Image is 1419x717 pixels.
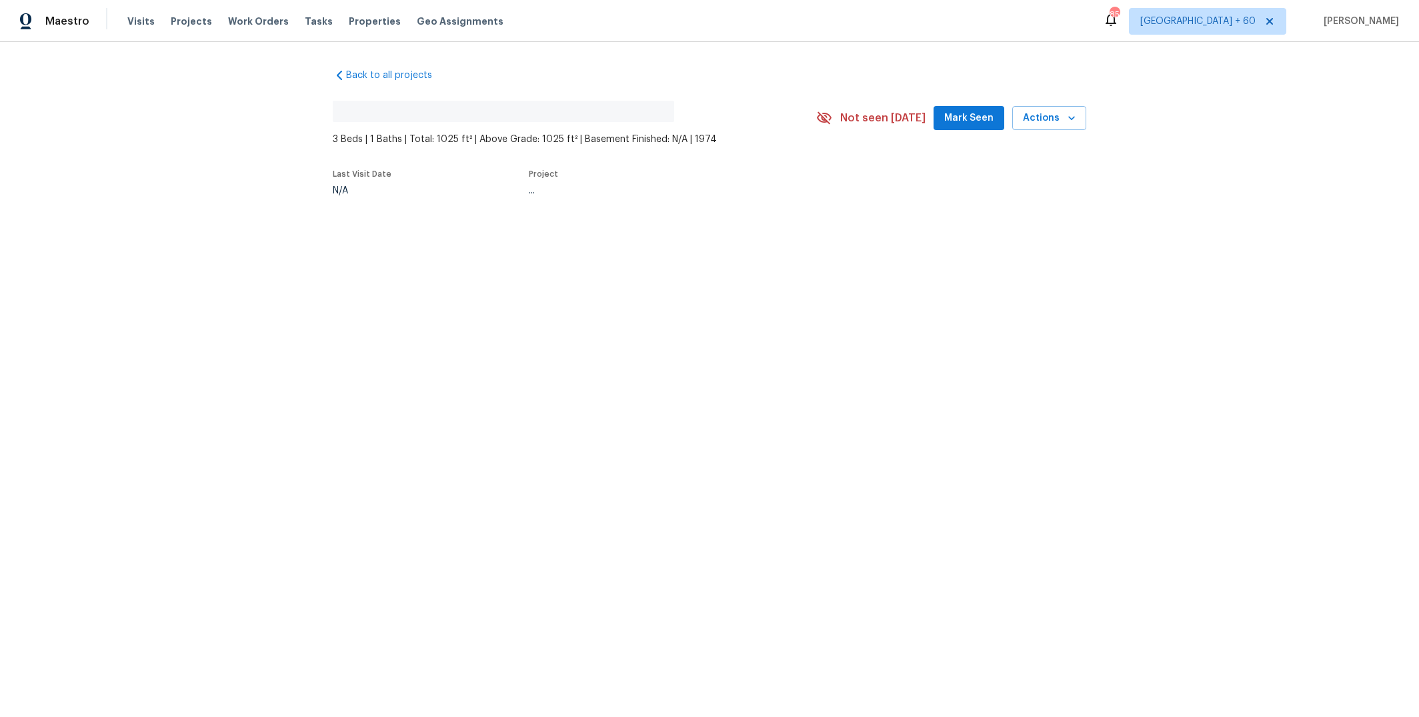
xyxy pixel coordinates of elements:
[529,170,558,178] span: Project
[840,111,926,125] span: Not seen [DATE]
[305,17,333,26] span: Tasks
[529,186,785,195] div: ...
[333,186,391,195] div: N/A
[333,133,816,146] span: 3 Beds | 1 Baths | Total: 1025 ft² | Above Grade: 1025 ft² | Basement Finished: N/A | 1974
[171,15,212,28] span: Projects
[45,15,89,28] span: Maestro
[333,170,391,178] span: Last Visit Date
[944,110,994,127] span: Mark Seen
[1110,8,1119,21] div: 858
[1140,15,1256,28] span: [GEOGRAPHIC_DATA] + 60
[1318,15,1399,28] span: [PERSON_NAME]
[1023,110,1076,127] span: Actions
[333,69,461,82] a: Back to all projects
[349,15,401,28] span: Properties
[1012,106,1086,131] button: Actions
[127,15,155,28] span: Visits
[228,15,289,28] span: Work Orders
[934,106,1004,131] button: Mark Seen
[417,15,503,28] span: Geo Assignments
